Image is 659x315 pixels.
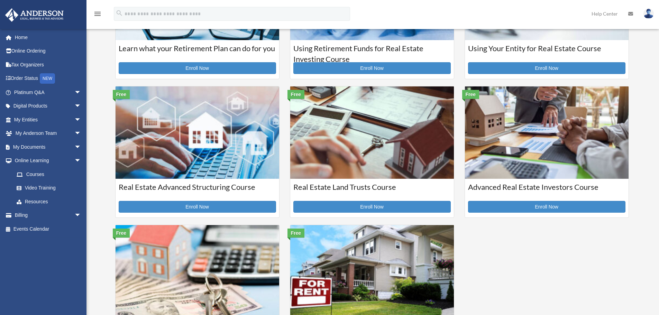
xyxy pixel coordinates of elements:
span: arrow_drop_down [74,209,88,223]
h3: Learn what your Retirement Plan can do for you [119,43,276,61]
a: Order StatusNEW [5,72,92,86]
a: Tax Organizers [5,58,92,72]
span: arrow_drop_down [74,140,88,154]
img: Anderson Advisors Platinum Portal [3,8,66,22]
i: menu [93,10,102,18]
a: Enroll Now [119,62,276,74]
a: Video Training [10,181,92,195]
h3: Real Estate Land Trusts Course [293,182,451,199]
span: arrow_drop_down [74,99,88,113]
h3: Using Your Entity for Real Estate Course [468,43,625,61]
a: Online Learningarrow_drop_down [5,154,92,168]
a: Enroll Now [293,201,451,213]
a: Enroll Now [468,201,625,213]
div: Free [113,90,130,99]
a: Courses [10,167,88,181]
a: My Documentsarrow_drop_down [5,140,92,154]
a: Resources [10,195,92,209]
div: Free [462,90,479,99]
div: Free [287,90,305,99]
img: User Pic [643,9,654,19]
a: Platinum Q&Aarrow_drop_down [5,85,92,99]
a: Online Ordering [5,44,92,58]
a: Enroll Now [468,62,625,74]
div: NEW [40,73,55,84]
div: Free [113,229,130,238]
a: Home [5,30,92,44]
a: Events Calendar [5,222,92,236]
h3: Using Retirement Funds for Real Estate Investing Course [293,43,451,61]
a: Digital Productsarrow_drop_down [5,99,92,113]
i: search [116,9,123,17]
a: Billingarrow_drop_down [5,209,92,222]
span: arrow_drop_down [74,127,88,141]
h3: Real Estate Advanced Structuring Course [119,182,276,199]
a: My Anderson Teamarrow_drop_down [5,127,92,140]
a: My Entitiesarrow_drop_down [5,113,92,127]
a: Enroll Now [293,62,451,74]
div: Free [287,229,305,238]
span: arrow_drop_down [74,113,88,127]
a: Enroll Now [119,201,276,213]
span: arrow_drop_down [74,85,88,100]
h3: Advanced Real Estate Investors Course [468,182,625,199]
a: menu [93,12,102,18]
span: arrow_drop_down [74,154,88,168]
